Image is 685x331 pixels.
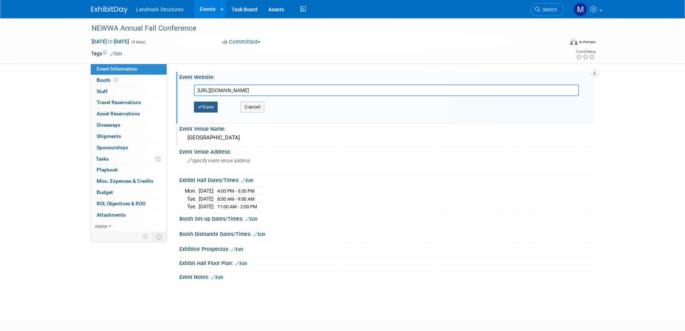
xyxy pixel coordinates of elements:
[97,189,113,195] span: Budget
[179,229,594,238] div: Booth Dismantle Dates/Times:
[179,258,594,267] div: Exhibit Hall Floor Plan:
[217,196,254,202] span: 8:00 AM - 9:00 AM
[91,86,167,97] a: Staff
[194,102,218,113] button: Save
[91,97,167,108] a: Travel Reservations
[217,188,254,194] span: 4:00 PM - 5:30 PM
[217,204,257,209] span: 11:00 AM - 2:00 PM
[97,212,126,218] span: Attachments
[576,50,595,54] div: Event Rating
[97,77,119,83] span: Booth
[185,132,589,143] div: [GEOGRAPHIC_DATA]
[107,39,114,44] span: to
[179,146,594,155] div: Event Venue Address:
[179,272,594,281] div: Event Notes:
[91,142,167,153] a: Sponsorships
[179,123,594,133] div: Event Venue Name:
[97,111,140,117] span: Asset Reservations
[91,198,167,209] a: ROI, Objectives & ROO
[91,38,129,45] span: [DATE] [DATE]
[97,201,145,206] span: ROI, Objectives & ROO
[110,51,122,56] a: Edit
[89,22,553,35] div: NEWWA Annual Fall Conference
[253,232,265,237] a: Edit
[97,88,108,94] span: Staff
[91,6,128,13] img: ExhibitDay
[91,75,167,86] a: Booth
[97,66,137,72] span: Event Information
[530,3,564,16] a: Search
[187,158,250,163] span: Specify event venue address
[211,275,223,280] a: Edit
[139,232,152,241] td: Personalize Event Tab Strip
[91,120,167,131] a: Giveaways
[179,213,594,223] div: Booth Set-up Dates/Times:
[245,217,257,222] a: Edit
[199,187,214,195] td: [DATE]
[152,232,167,241] td: Toggle Event Tabs
[235,261,247,266] a: Edit
[91,165,167,176] a: Playbook
[521,38,596,49] div: Event Format
[199,203,214,210] td: [DATE]
[97,178,153,184] span: Misc. Expenses & Credits
[241,102,264,113] button: Cancel
[241,178,253,183] a: Edit
[179,72,594,81] div: Event Website:
[91,131,167,142] a: Shipments
[97,145,128,150] span: Sponsorships
[220,38,263,46] button: Committed
[185,203,199,210] td: Tue.
[91,109,167,119] a: Asset Reservations
[91,50,122,57] td: Tags
[97,122,120,128] span: Giveaways
[179,175,594,184] div: Exhibit Hall Dates/Times:
[96,156,109,162] span: Tasks
[573,3,587,16] img: Maryann Tijerina
[97,99,141,105] span: Travel Reservations
[97,167,118,173] span: Playbook
[91,154,167,165] a: Tasks
[112,77,119,83] span: Booth not reserved yet
[194,84,579,96] input: Enter URL
[91,64,167,75] a: Event Information
[579,39,596,45] div: In-Person
[570,39,577,45] img: Format-Inperson.png
[91,187,167,198] a: Budget
[97,133,121,139] span: Shipments
[199,195,214,203] td: [DATE]
[179,244,594,253] div: Exhibitor Prospectus:
[91,176,167,187] a: Misc. Expenses & Credits
[95,223,107,229] span: more
[185,195,199,203] td: Tue.
[136,7,184,12] span: Landmark Structures
[91,221,167,232] a: more
[131,40,146,44] span: (4 days)
[185,187,199,195] td: Mon.
[91,210,167,221] a: Attachments
[231,247,243,252] a: Edit
[540,7,557,12] span: Search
